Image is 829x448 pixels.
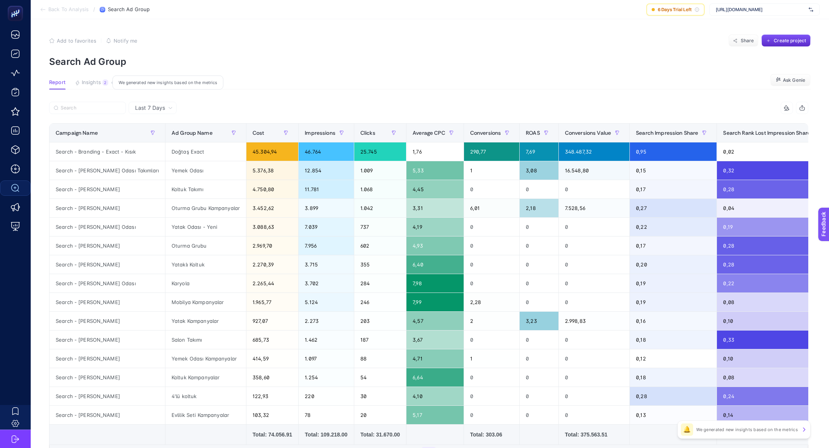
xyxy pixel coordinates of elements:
[520,180,558,198] div: 0
[520,293,558,311] div: 0
[717,293,829,311] div: 0,08
[50,368,165,387] div: Search - [PERSON_NAME]
[246,406,298,424] div: 103,32
[35,46,104,54] span: Tell us what you think
[48,7,89,13] span: Back To Analysis
[49,56,811,67] p: Search Ad Group
[717,331,829,349] div: 0,33
[354,142,406,161] div: 25.745
[56,130,98,136] span: Campaign Name
[559,142,629,161] div: 348.487,32
[299,312,354,330] div: 2.273
[165,199,246,217] div: Oturma Grubu Kampanyalar
[520,331,558,349] div: 0
[69,56,96,63] a: Contact us
[559,387,629,405] div: 0
[464,161,520,180] div: 1
[770,74,811,86] button: Ask Genie
[165,368,246,387] div: Koltuk Kampanyalar
[520,387,558,405] div: 0
[406,331,464,349] div: 3,67
[559,199,629,217] div: 7.528,56
[464,255,520,274] div: 0
[246,255,298,274] div: 2.270,39
[406,180,464,198] div: 4,45
[50,293,165,311] div: Search - [PERSON_NAME]
[717,180,829,198] div: 0,28
[559,180,629,198] div: 0
[559,255,629,274] div: 0
[406,349,464,368] div: 4,71
[24,89,115,95] span: What kind of feedback do you have?
[299,255,354,274] div: 3.715
[717,199,829,217] div: 0,04
[774,38,806,44] span: Create project
[82,79,101,86] span: Insights
[464,312,520,330] div: 2
[253,431,292,438] div: Total: 74.056.91
[728,35,758,47] button: Share
[50,236,165,255] div: Search - [PERSON_NAME]
[559,236,629,255] div: 0
[406,142,464,161] div: 1,76
[636,130,698,136] span: Search Impression Share
[717,142,829,161] div: 0,02
[630,387,717,405] div: 0,28
[630,236,717,255] div: 0,17
[717,406,829,424] div: 0,14
[464,387,520,405] div: 0
[165,349,246,368] div: Yemek Odası Kampanyalar
[354,406,406,424] div: 20
[520,406,558,424] div: 0
[246,312,298,330] div: 927,07
[246,236,298,255] div: 2.969,70
[50,274,165,293] div: Search - [PERSON_NAME] Odası
[630,218,717,236] div: 0,22
[112,76,223,90] div: We generated new insights based on the metrics
[470,130,501,136] span: Conversions
[49,38,96,44] button: Add to favorites
[305,130,335,136] span: Impressions
[50,312,165,330] div: Search - [PERSON_NAME]
[464,349,520,368] div: 1
[464,274,520,293] div: 0
[354,199,406,217] div: 1.042
[559,312,629,330] div: 2.998,83
[34,128,94,136] span: I don't like something
[630,161,717,180] div: 0,15
[299,199,354,217] div: 3.899
[464,180,520,198] div: 0
[716,7,806,13] span: [URL][DOMAIN_NAME]
[526,130,540,136] span: ROAS
[165,161,246,180] div: Yemek Odası
[717,274,829,293] div: 0,22
[559,218,629,236] div: 0
[717,387,829,405] div: 0,24
[299,161,354,180] div: 12.854
[630,406,717,424] div: 0,13
[50,387,165,405] div: Search - [PERSON_NAME]
[658,7,692,13] span: 6 Days Trial Left
[630,331,717,349] div: 0,18
[630,180,717,198] div: 0,17
[406,406,464,424] div: 5,17
[630,274,717,293] div: 0,19
[34,109,79,116] span: I like something
[520,368,558,387] div: 0
[630,142,717,161] div: 0,95
[717,368,829,387] div: 0,08
[50,255,165,274] div: Search - [PERSON_NAME]
[559,349,629,368] div: 0
[406,368,464,387] div: 6,64
[299,387,354,405] div: 220
[165,293,246,311] div: Mobilya Kampanyalar
[246,349,298,368] div: 414,59
[299,218,354,236] div: 7.039
[406,293,464,311] div: 7,99
[305,431,348,438] div: Total: 109.218.00
[165,218,246,236] div: Yatak Odası - Yeni
[165,387,246,405] div: 4'lü koltuk
[630,349,717,368] div: 0,12
[108,7,150,13] span: Search Ad Group
[246,331,298,349] div: 685,73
